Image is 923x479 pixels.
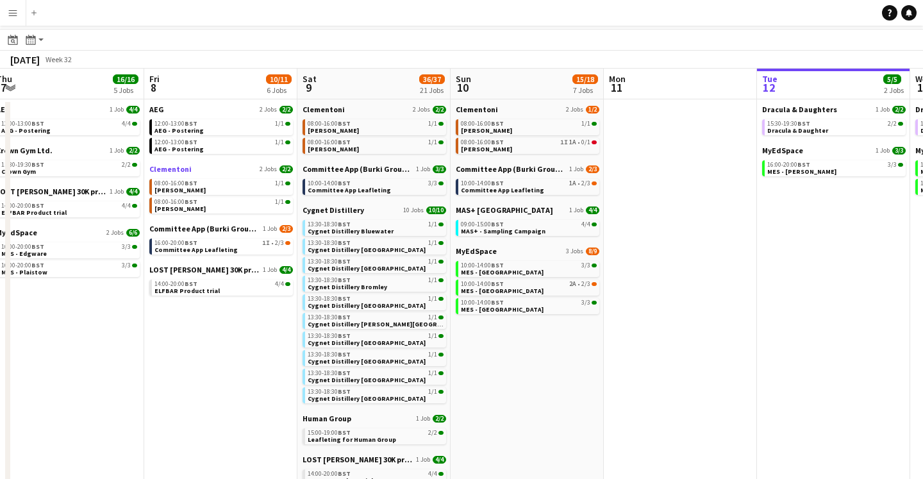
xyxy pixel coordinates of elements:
div: Committee App (Burki Group Ltd)1 Job2/316:00-20:00BST1I•2/3Committee App Leafleting [149,224,293,265]
span: Cygnet Distillery Norwich [308,394,426,403]
span: 1/1 [275,199,284,205]
span: 1 Job [110,147,124,155]
span: Sun [456,73,471,85]
span: BST [491,138,504,146]
span: 1A [569,139,576,146]
span: 0/1 [581,139,590,146]
a: 13:30-18:30BST1/1Cygnet Distillery Bromley [308,276,444,290]
span: Dracula & Daughter [767,126,828,135]
span: MAS+ UK [456,205,553,215]
span: Clementoni [456,105,498,114]
span: 11 [607,80,626,95]
span: Committee App Leafleting [154,246,238,254]
span: 4/4 [126,106,140,113]
span: Clementoni Sampling [308,145,359,153]
span: 13:30-18:30 [308,240,351,246]
a: Clementoni2 Jobs2/2 [303,105,446,114]
span: 3/3 [122,244,131,250]
a: 14:00-20:00BST4/4ELFBAR Product trial [1,201,137,216]
span: 1I [560,139,568,146]
span: 3/3 [892,147,906,155]
div: Dracula & Daughters1 Job2/215:30-19:30BST2/2Dracula & Daughter [762,105,906,146]
a: MAS+ [GEOGRAPHIC_DATA]1 Job4/4 [456,205,599,215]
span: 10/10 [426,206,446,214]
a: 10:00-14:00BST3/3MES - [GEOGRAPHIC_DATA] [461,261,597,276]
span: 2/3 [279,225,293,233]
span: BST [185,197,197,206]
span: 5/5 [883,74,901,84]
span: 1/1 [428,389,437,395]
span: 10/11 [266,74,292,84]
span: LOST MARY 30K product trial [149,265,260,274]
a: 15:30-19:30BST2/2Crown Gym [1,160,137,175]
span: Clementoni Sampling [461,145,512,153]
span: Cygnet Distillery Newcastle [308,376,426,384]
a: Clementoni2 Jobs1/2 [456,105,599,114]
div: Clementoni2 Jobs2/208:00-16:00BST1/1[PERSON_NAME]08:00-16:00BST1/1[PERSON_NAME] [149,164,293,224]
div: LOST [PERSON_NAME] 30K product trial1 Job4/414:00-20:00BST4/4ELFBAR Product trial [149,265,293,298]
a: 14:00-20:00BST4/4ELFBAR Product trial [154,280,290,294]
span: 12:00-13:00 [154,139,197,146]
div: Clementoni2 Jobs2/208:00-16:00BST1/1[PERSON_NAME]08:00-16:00BST1/1[PERSON_NAME] [303,105,446,164]
span: BST [491,119,504,128]
span: BST [338,276,351,284]
span: 1/1 [275,139,284,146]
span: Cygnet Distillery Manchester [308,357,426,366]
a: MyEdSpace1 Job3/3 [762,146,906,155]
span: 1/1 [428,258,437,265]
span: 4/4 [279,266,293,274]
a: 13:30-18:30BST1/1Cygnet Distillery [GEOGRAPHIC_DATA] [308,294,444,309]
span: 10 [454,80,471,95]
span: 3/3 [581,262,590,269]
span: 1I [262,240,270,246]
span: 1/1 [428,333,437,339]
a: Committee App (Burki Group Ltd)1 Job3/3 [303,164,446,174]
span: 16:00-20:00 [154,240,197,246]
span: 13:30-18:30 [308,314,351,321]
a: 15:00-19:00BST2/2Leafleting for Human Group [308,428,444,443]
span: ELFBAR Product trial [154,287,220,295]
span: 1/1 [428,296,437,302]
a: LOST [PERSON_NAME] 30K product trial1 Job4/4 [303,455,446,464]
span: 1 Job [876,147,890,155]
span: 4/4 [428,471,437,477]
span: 4/4 [581,221,590,228]
span: MES - Plaistow High Street [461,305,544,314]
span: 1/1 [428,240,437,246]
a: LOST [PERSON_NAME] 30K product trial1 Job4/4 [149,265,293,274]
span: 2/2 [888,121,897,127]
span: 10 Jobs [403,206,424,214]
span: 15/18 [572,74,598,84]
span: Clementoni [303,105,345,114]
span: 2 Jobs [566,106,583,113]
span: BST [338,332,351,340]
span: 13:30-18:30 [308,258,351,265]
span: 2/2 [892,106,906,113]
span: Committee App Leafleting [308,186,391,194]
span: BST [31,160,44,169]
a: 13:30-18:30BST1/1Cygnet Distillery [GEOGRAPHIC_DATA] [308,350,444,365]
span: 4/4 [122,121,131,127]
span: Committee App Leafleting [461,186,544,194]
div: 5 Jobs [113,85,138,95]
a: 13:30-18:30BST1/1Cygnet Distillery [GEOGRAPHIC_DATA] [308,332,444,346]
a: 12:00-13:00BST4/4AEG - Postering [1,119,137,134]
span: BST [31,201,44,210]
span: BST [338,257,351,265]
span: 2/3 [581,180,590,187]
span: 1 Job [110,106,124,113]
span: BST [338,387,351,396]
span: ELFBAR Product trial [1,208,67,217]
div: MyEdSpace1 Job3/316:00-20:00BST3/3MES - [PERSON_NAME] [762,146,906,179]
span: BST [491,298,504,307]
span: Clementoni [149,164,192,174]
span: MES - Edgware [1,249,47,258]
div: Clementoni2 Jobs1/208:00-16:00BST1/1[PERSON_NAME]08:00-16:00BST1I1A•0/1[PERSON_NAME] [456,105,599,164]
span: BST [338,239,351,247]
span: 13:30-18:30 [308,333,351,339]
span: 08:00-16:00 [308,121,351,127]
span: MyEdSpace [762,146,803,155]
span: BST [338,179,351,187]
span: 3/3 [581,299,590,306]
span: 1/1 [275,180,284,187]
